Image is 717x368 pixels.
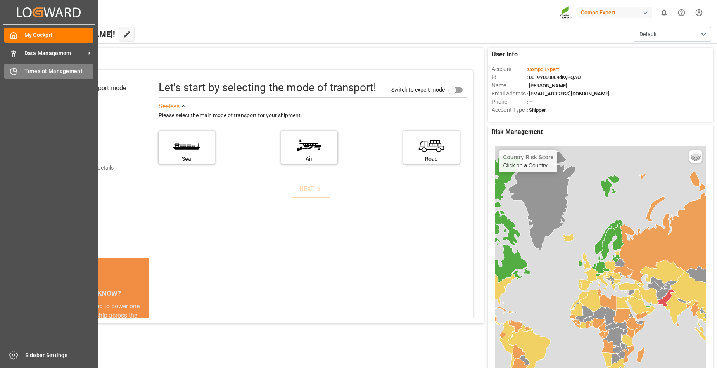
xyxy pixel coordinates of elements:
button: NEXT [292,181,330,198]
a: Layers [689,150,702,163]
span: Data Management [24,49,86,57]
span: Email Address [492,90,527,98]
span: : — [527,99,533,105]
button: Help Center [673,4,690,21]
span: Default [639,30,657,38]
div: Sea [162,155,211,163]
div: Please select the main mode of transport for your shipment. [159,111,467,120]
span: Account Type [492,106,527,114]
span: Name [492,82,527,90]
span: : [EMAIL_ADDRESS][DOMAIN_NAME] [527,91,610,97]
button: Compo Expert [578,5,655,20]
span: : [PERSON_NAME] [527,83,567,89]
button: open menu [634,27,711,42]
div: Road [407,155,456,163]
span: Compo Expert [528,66,559,72]
span: Sidebar Settings [25,351,95,359]
div: NEXT [299,184,323,194]
a: My Cockpit [4,28,93,43]
span: : Shipper [527,107,546,113]
div: See less [159,102,180,111]
span: Risk Management [492,127,543,137]
span: Switch to expert mode [391,86,445,92]
div: Select transport mode [66,83,126,93]
button: next slide / item [138,302,149,367]
div: Click on a Country [503,154,553,168]
span: : 0019Y000004dKyPQAU [527,75,581,80]
span: : [527,66,559,72]
img: Screenshot%202023-09-29%20at%2010.02.21.png_1712312052.png [560,6,572,19]
button: show 0 new notifications [655,4,673,21]
div: Air [285,155,333,163]
h4: Country Risk Score [503,154,553,160]
span: User Info [492,50,518,59]
span: My Cockpit [24,31,94,39]
span: Phone [492,98,527,106]
span: Account [492,65,527,73]
div: Compo Expert [578,7,652,18]
a: Timeslot Management [4,64,93,79]
span: Id [492,73,527,82]
span: Timeslot Management [24,67,94,75]
div: Let's start by selecting the mode of transport! [159,80,376,96]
